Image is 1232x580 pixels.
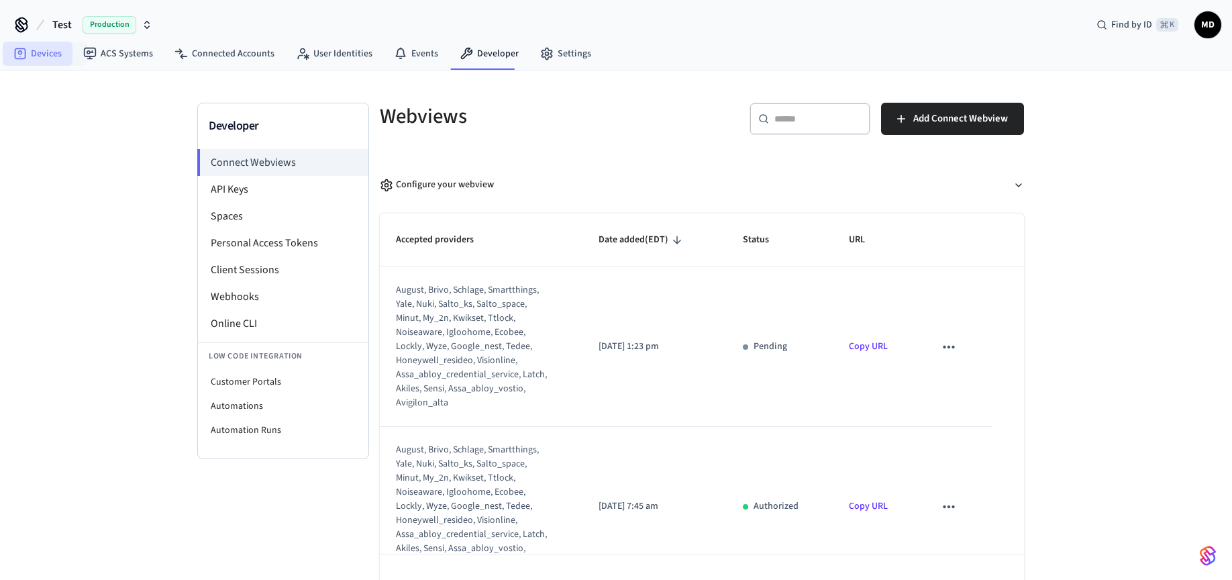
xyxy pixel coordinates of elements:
[198,418,368,442] li: Automation Runs
[599,340,711,354] p: [DATE] 1:23 pm
[849,230,882,250] span: URL
[198,394,368,418] li: Automations
[1111,18,1152,32] span: Find by ID
[197,149,368,176] li: Connect Webviews
[198,256,368,283] li: Client Sessions
[164,42,285,66] a: Connected Accounts
[198,283,368,310] li: Webhooks
[754,499,799,514] p: Authorized
[198,370,368,394] li: Customer Portals
[52,17,72,33] span: Test
[72,42,164,66] a: ACS Systems
[198,342,368,370] li: Low Code Integration
[380,167,1024,203] button: Configure your webview
[529,42,602,66] a: Settings
[396,283,550,410] div: august, brivo, schlage, smartthings, yale, nuki, salto_ks, salto_space, minut, my_2n, kwikset, tt...
[449,42,529,66] a: Developer
[1194,11,1221,38] button: MD
[198,176,368,203] li: API Keys
[396,230,491,250] span: Accepted providers
[198,230,368,256] li: Personal Access Tokens
[1086,13,1189,37] div: Find by ID⌘ K
[380,178,494,192] div: Configure your webview
[599,230,686,250] span: Date added(EDT)
[913,110,1008,128] span: Add Connect Webview
[396,443,550,570] div: august, brivo, schlage, smartthings, yale, nuki, salto_ks, salto_space, minut, my_2n, kwikset, tt...
[83,16,136,34] span: Production
[1200,545,1216,567] img: SeamLogoGradient.69752ec5.svg
[380,103,694,130] h5: Webviews
[881,103,1024,135] button: Add Connect Webview
[383,42,449,66] a: Events
[1156,18,1178,32] span: ⌘ K
[209,117,358,136] h3: Developer
[743,230,786,250] span: Status
[599,499,711,514] p: [DATE] 7:45 am
[285,42,383,66] a: User Identities
[754,340,787,354] p: Pending
[3,42,72,66] a: Devices
[198,203,368,230] li: Spaces
[849,340,888,353] a: Copy URL
[849,499,888,513] a: Copy URL
[198,310,368,337] li: Online CLI
[1196,13,1220,37] span: MD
